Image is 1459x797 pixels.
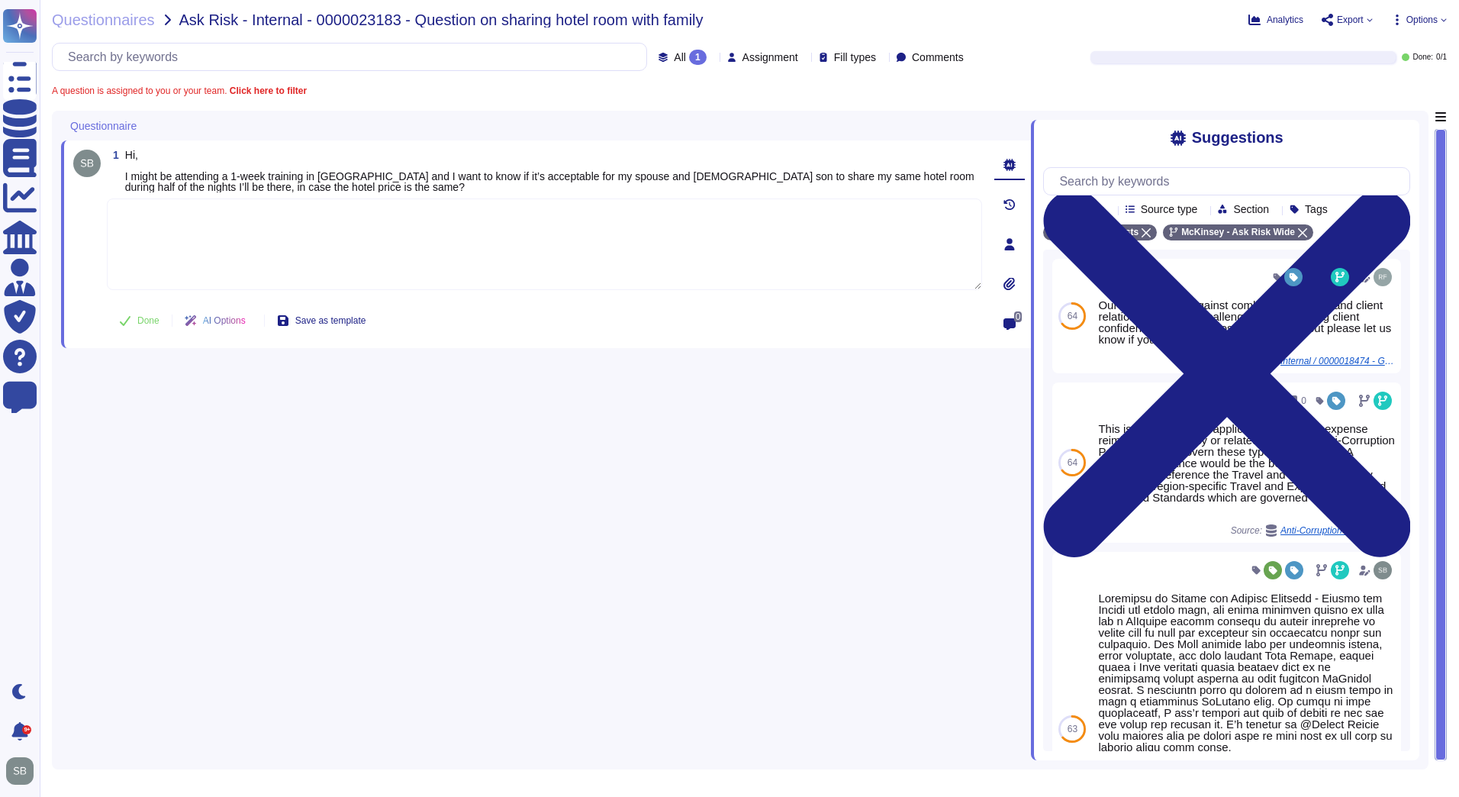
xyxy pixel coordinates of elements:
[179,12,704,27] span: Ask Risk - Internal - 0000023183 - Question on sharing hotel room with family
[912,52,964,63] span: Comments
[1412,53,1433,61] span: Done:
[60,44,646,70] input: Search by keywords
[689,50,707,65] div: 1
[1068,458,1077,467] span: 64
[1337,15,1364,24] span: Export
[73,150,101,177] img: user
[1374,561,1392,579] img: user
[125,149,974,193] span: Hi, I might be attending a 1-week training in [GEOGRAPHIC_DATA] and I want to know if it’s accept...
[1406,15,1438,24] span: Options
[1068,311,1077,321] span: 64
[52,86,307,95] span: A question is assigned to you or your team.
[295,316,366,325] span: Save as template
[1014,311,1023,322] span: 0
[1436,53,1447,61] span: 0 / 1
[203,316,246,325] span: AI Options
[674,52,686,63] span: All
[107,150,119,160] span: 1
[3,754,44,788] button: user
[22,725,31,734] div: 9+
[1248,14,1303,26] button: Analytics
[70,121,137,131] span: Questionnaire
[1052,168,1409,195] input: Search by keywords
[227,86,307,96] b: Click here to filter
[265,305,378,336] button: Save as template
[107,305,172,336] button: Done
[1068,724,1077,734] span: 63
[1374,268,1392,286] img: user
[137,316,159,325] span: Done
[742,52,798,63] span: Assignment
[6,757,34,785] img: user
[52,12,155,27] span: Questionnaires
[1267,15,1303,24] span: Analytics
[834,52,876,63] span: Fill types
